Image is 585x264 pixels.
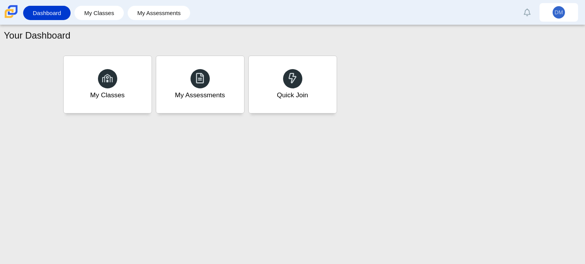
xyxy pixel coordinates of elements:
a: DM [539,3,578,22]
img: Carmen School of Science & Technology [3,3,19,20]
a: My Classes [63,56,152,113]
div: Quick Join [277,90,308,100]
a: Quick Join [248,56,337,113]
h1: Your Dashboard [4,29,71,42]
a: Carmen School of Science & Technology [3,14,19,21]
a: My Classes [78,6,120,20]
a: My Assessments [131,6,187,20]
a: Dashboard [27,6,67,20]
div: My Classes [90,90,125,100]
a: My Assessments [156,56,244,113]
a: Alerts [519,4,536,21]
span: DM [555,10,563,15]
div: My Assessments [175,90,225,100]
